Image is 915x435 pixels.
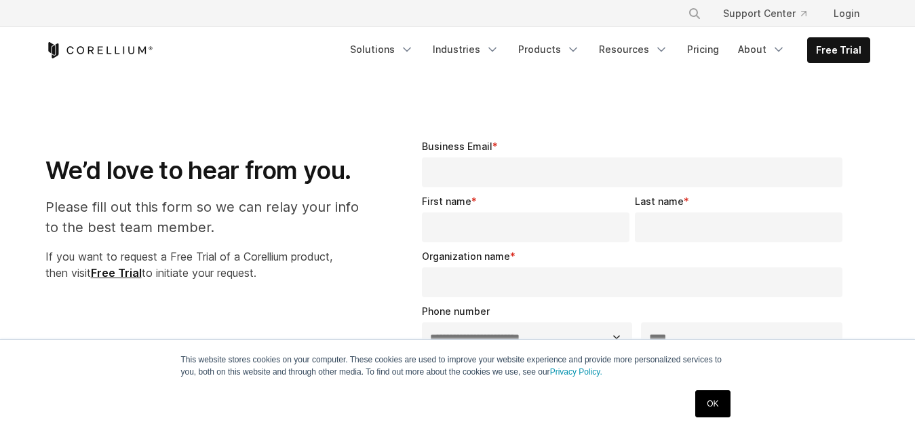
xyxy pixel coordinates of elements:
[671,1,870,26] div: Navigation Menu
[422,195,471,207] span: First name
[712,1,817,26] a: Support Center
[695,390,730,417] a: OK
[342,37,422,62] a: Solutions
[422,250,510,262] span: Organization name
[591,37,676,62] a: Resources
[682,1,707,26] button: Search
[635,195,684,207] span: Last name
[730,37,794,62] a: About
[91,266,142,280] a: Free Trial
[181,354,735,378] p: This website stores cookies on your computer. These cookies are used to improve your website expe...
[425,37,507,62] a: Industries
[823,1,870,26] a: Login
[45,155,373,186] h1: We’d love to hear from you.
[342,37,870,63] div: Navigation Menu
[45,197,373,238] p: Please fill out this form so we can relay your info to the best team member.
[422,305,490,317] span: Phone number
[808,38,870,62] a: Free Trial
[550,367,602,377] a: Privacy Policy.
[45,248,373,281] p: If you want to request a Free Trial of a Corellium product, then visit to initiate your request.
[679,37,727,62] a: Pricing
[45,42,153,58] a: Corellium Home
[510,37,588,62] a: Products
[422,140,492,152] span: Business Email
